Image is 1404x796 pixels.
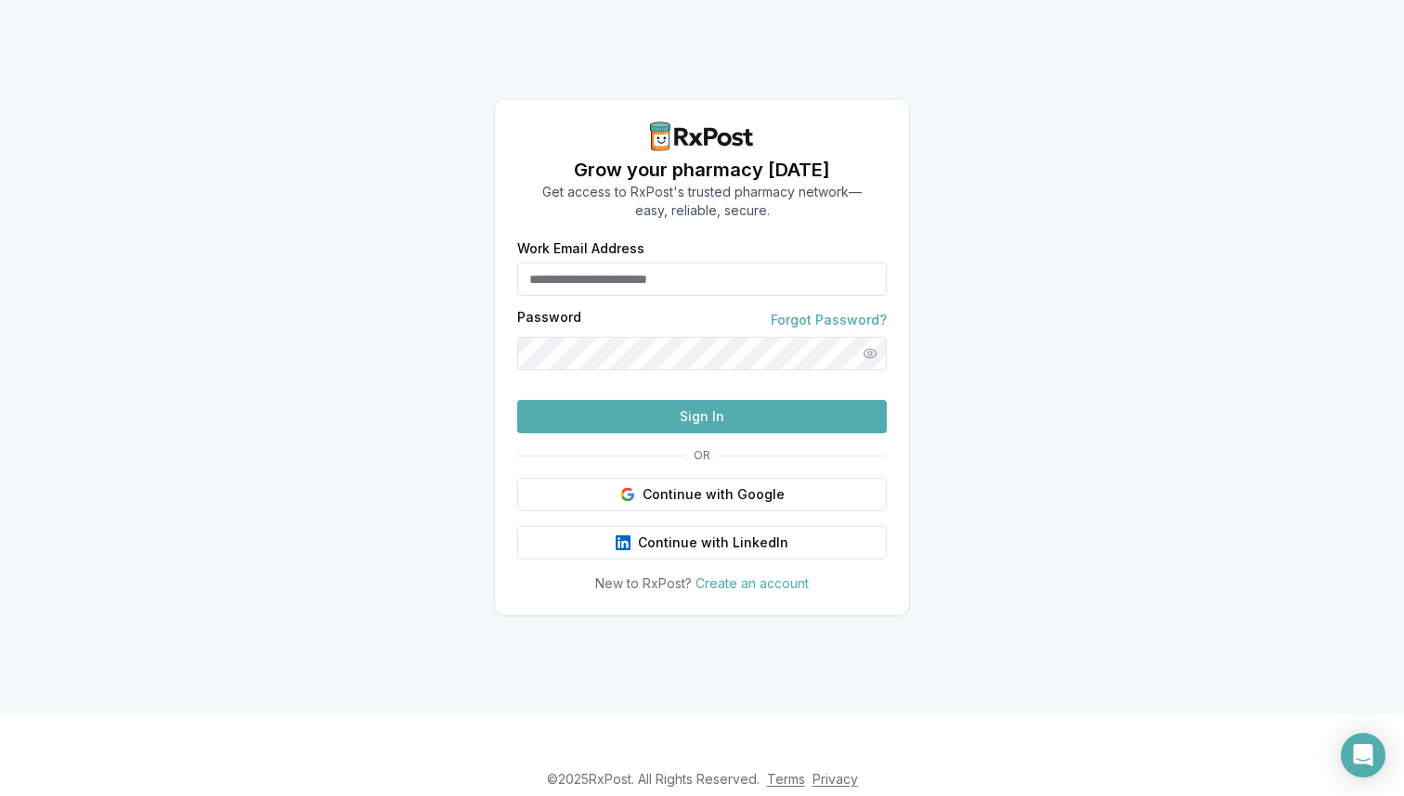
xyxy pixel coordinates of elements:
a: Forgot Password? [771,311,887,329]
span: OR [686,448,718,463]
label: Work Email Address [517,242,887,255]
a: Terms [767,771,805,787]
img: LinkedIn [616,535,630,550]
button: Continue with LinkedIn [517,526,887,559]
p: Get access to RxPost's trusted pharmacy network— easy, reliable, secure. [542,183,862,220]
h1: Grow your pharmacy [DATE] [542,157,862,183]
button: Sign In [517,400,887,433]
a: Create an account [695,575,809,591]
span: New to RxPost? [595,575,692,591]
div: Open Intercom Messenger [1341,733,1385,777]
a: Privacy [812,771,858,787]
img: RxPost Logo [643,122,761,151]
label: Password [517,311,581,329]
button: Show password [853,337,887,370]
button: Continue with Google [517,478,887,511]
img: Google [620,487,635,502]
